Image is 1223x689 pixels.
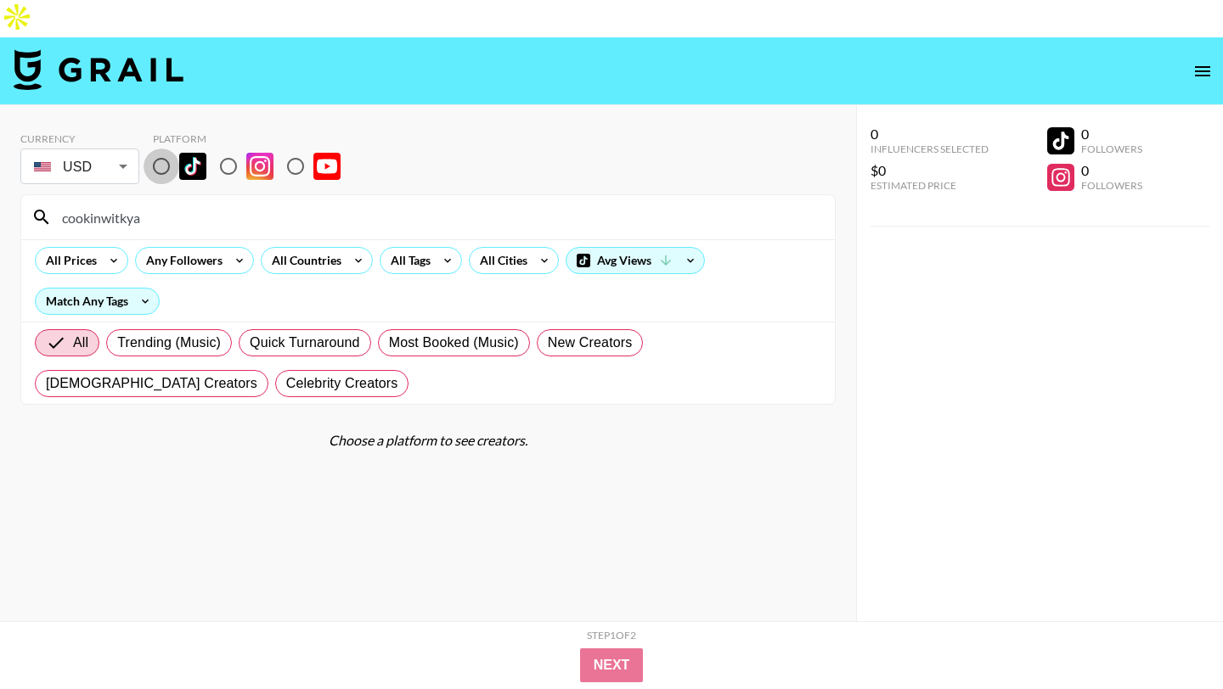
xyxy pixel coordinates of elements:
[389,333,519,353] span: Most Booked (Music)
[36,288,159,314] div: Match Any Tags
[286,373,398,394] span: Celebrity Creators
[1186,54,1220,88] button: open drawer
[24,152,136,182] div: USD
[250,333,360,353] span: Quick Turnaround
[313,153,341,180] img: YouTube
[117,333,221,353] span: Trending (Music)
[153,132,354,145] div: Platform
[36,248,100,273] div: All Prices
[20,432,836,449] div: Choose a platform to see creators.
[262,248,345,273] div: All Countries
[1081,126,1142,143] div: 0
[548,333,633,353] span: New Creators
[46,373,257,394] span: [DEMOGRAPHIC_DATA] Creators
[871,143,989,155] div: Influencers Selected
[246,153,273,180] img: Instagram
[580,648,644,682] button: Next
[871,162,989,179] div: $0
[52,204,825,231] input: Search by User Name
[470,248,531,273] div: All Cities
[73,333,88,353] span: All
[1081,162,1142,179] div: 0
[1081,143,1142,155] div: Followers
[871,179,989,192] div: Estimated Price
[179,153,206,180] img: TikTok
[1081,179,1142,192] div: Followers
[380,248,434,273] div: All Tags
[136,248,226,273] div: Any Followers
[871,126,989,143] div: 0
[14,49,183,90] img: Grail Talent
[20,132,139,145] div: Currency
[587,629,636,641] div: Step 1 of 2
[566,248,704,273] div: Avg Views
[1138,604,1203,669] iframe: Drift Widget Chat Controller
